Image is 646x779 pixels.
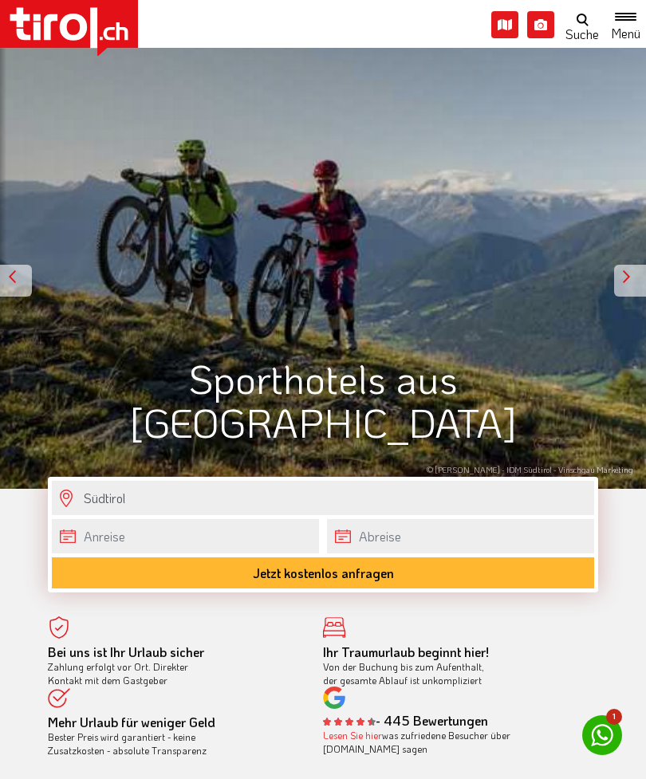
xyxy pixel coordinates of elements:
[606,709,622,725] span: 1
[323,646,574,687] div: Von der Buchung bis zum Aufenthalt, der gesamte Ablauf ist unkompliziert
[605,10,646,40] button: Toggle navigation
[323,729,574,756] div: was zufriedene Besucher über [DOMAIN_NAME] sagen
[323,643,489,660] b: Ihr Traumurlaub beginnt hier!
[527,11,554,38] i: Fotogalerie
[327,519,594,553] input: Abreise
[48,356,598,444] h1: Sporthotels aus [GEOGRAPHIC_DATA]
[323,712,488,729] b: - 445 Bewertungen
[48,716,299,757] div: Bester Preis wird garantiert - keine Zusatzkosten - absolute Transparenz
[323,729,382,742] a: Lesen Sie hier
[48,643,204,660] b: Bei uns ist Ihr Urlaub sicher
[52,519,319,553] input: Anreise
[52,481,594,515] input: Wo soll's hingehen?
[582,715,622,755] a: 1
[48,646,299,687] div: Zahlung erfolgt vor Ort. Direkter Kontakt mit dem Gastgeber
[48,714,215,730] b: Mehr Urlaub für weniger Geld
[323,687,345,709] img: google
[52,557,594,588] button: Jetzt kostenlos anfragen
[491,11,518,38] i: Karte öffnen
